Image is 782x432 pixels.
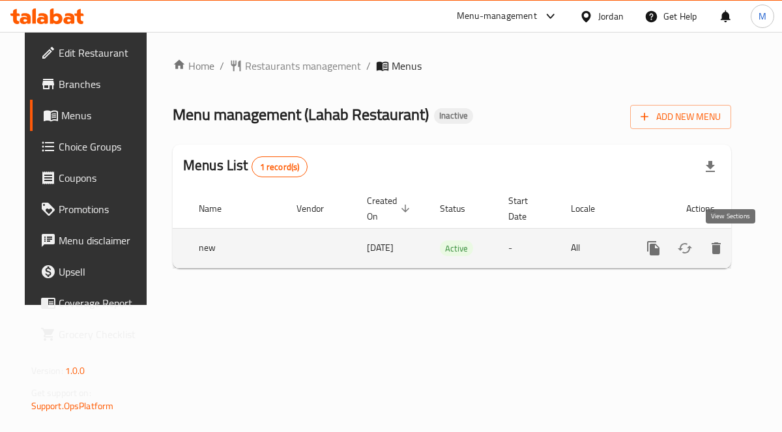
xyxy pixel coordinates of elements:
[59,326,145,342] span: Grocery Checklist
[457,8,537,24] div: Menu-management
[199,201,239,216] span: Name
[61,108,145,123] span: Menus
[173,100,429,129] span: Menu management ( Lahab Restaurant )
[220,58,224,74] li: /
[759,9,766,23] span: M
[252,161,308,173] span: 1 record(s)
[126,189,774,268] table: enhanced table
[630,105,731,129] button: Add New Menu
[367,193,414,224] span: Created On
[498,228,560,268] td: -
[695,151,726,182] div: Export file
[30,100,155,131] a: Menus
[183,156,308,177] h2: Menus List
[30,287,155,319] a: Coverage Report
[571,201,612,216] span: Locale
[440,241,473,256] span: Active
[641,109,721,125] span: Add New Menu
[252,156,308,177] div: Total records count
[59,139,145,154] span: Choice Groups
[560,228,628,268] td: All
[59,76,145,92] span: Branches
[434,108,473,124] div: Inactive
[30,131,155,162] a: Choice Groups
[30,162,155,194] a: Coupons
[31,397,114,414] a: Support.OpsPlatform
[59,45,145,61] span: Edit Restaurant
[59,201,145,217] span: Promotions
[59,295,145,311] span: Coverage Report
[30,68,155,100] a: Branches
[65,362,85,379] span: 1.0.0
[434,110,473,121] span: Inactive
[508,193,545,224] span: Start Date
[701,233,732,264] button: Delete menu
[30,319,155,350] a: Grocery Checklist
[366,58,371,74] li: /
[229,58,361,74] a: Restaurants management
[598,9,624,23] div: Jordan
[188,228,286,268] td: new
[638,233,669,264] button: more
[392,58,422,74] span: Menus
[173,58,214,74] a: Home
[245,58,361,74] span: Restaurants management
[367,239,394,256] span: [DATE]
[669,233,701,264] button: Change Status
[173,58,731,74] nav: breadcrumb
[440,201,482,216] span: Status
[30,225,155,256] a: Menu disclaimer
[30,37,155,68] a: Edit Restaurant
[59,264,145,280] span: Upsell
[59,233,145,248] span: Menu disclaimer
[31,384,91,401] span: Get support on:
[30,256,155,287] a: Upsell
[30,194,155,225] a: Promotions
[31,362,63,379] span: Version:
[59,170,145,186] span: Coupons
[297,201,341,216] span: Vendor
[628,189,774,229] th: Actions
